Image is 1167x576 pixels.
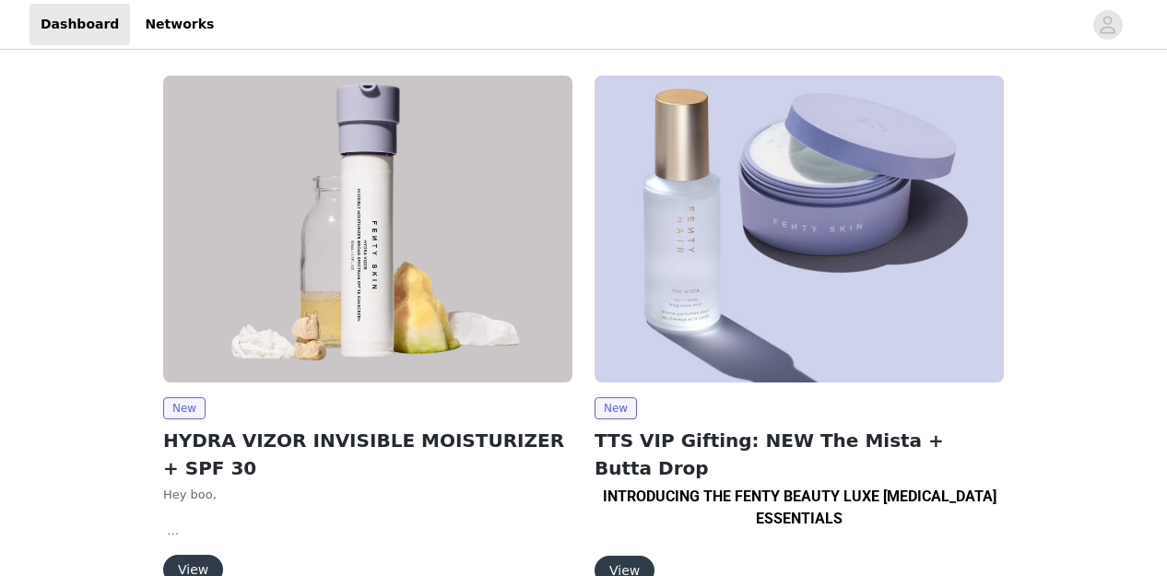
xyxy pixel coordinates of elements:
a: Networks [134,4,225,45]
span: INTRODUCING THE FENTY BEAUTY LUXE [MEDICAL_DATA] ESSENTIALS [603,488,996,527]
h2: TTS VIP Gifting: NEW The Mista + Butta Drop [595,427,1004,482]
h2: HYDRA VIZOR INVISIBLE MOISTURIZER + SPF 30 [163,427,572,482]
p: Hey boo, [163,486,572,504]
div: avatar [1099,10,1116,40]
a: Dashboard [29,4,130,45]
img: Fenty Beauty [595,76,1004,382]
span: New [163,397,206,419]
span: New [595,397,637,419]
img: Fenty Beauty [163,76,572,382]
